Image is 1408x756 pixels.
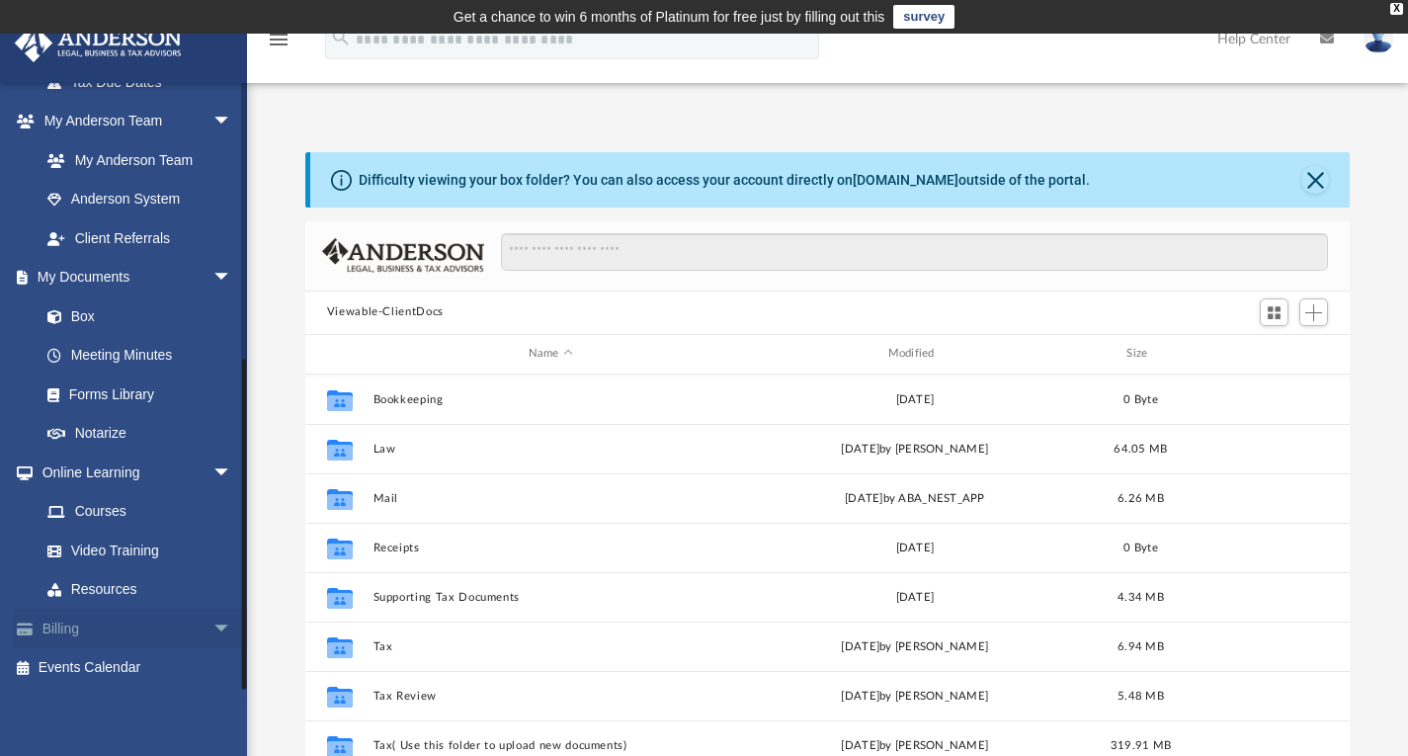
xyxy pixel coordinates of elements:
[893,5,954,29] a: survey
[1118,640,1164,651] span: 6.94 MB
[737,736,1093,754] div: [DATE] by [PERSON_NAME]
[28,296,242,336] a: Box
[737,637,1093,655] div: [DATE] by [PERSON_NAME]
[14,453,252,492] a: Online Learningarrow_drop_down
[28,531,242,570] a: Video Training
[737,489,1093,507] div: [DATE] by ABA_NEST_APP
[1260,298,1289,326] button: Switch to Grid View
[212,258,252,298] span: arrow_drop_down
[1118,591,1164,602] span: 4.34 MB
[1301,166,1329,194] button: Close
[737,687,1093,705] div: [DATE] by [PERSON_NAME]
[14,258,252,297] a: My Documentsarrow_drop_down
[314,345,364,363] div: id
[28,414,252,454] a: Notarize
[14,648,262,688] a: Events Calendar
[14,102,252,141] a: My Anderson Teamarrow_drop_down
[330,27,352,48] i: search
[373,689,728,702] button: Tax Review
[212,453,252,493] span: arrow_drop_down
[373,541,728,553] button: Receipts
[373,738,728,751] button: Tax( Use this folder to upload new documents)
[373,639,728,652] button: Tax
[267,38,290,51] a: menu
[501,233,1328,271] input: Search files and folders
[14,609,262,648] a: Billingarrow_drop_down
[1390,3,1403,15] div: close
[212,102,252,142] span: arrow_drop_down
[373,590,728,603] button: Supporting Tax Documents
[28,375,242,414] a: Forms Library
[1114,443,1167,454] span: 64.05 MB
[853,172,958,188] a: [DOMAIN_NAME]
[28,140,242,180] a: My Anderson Team
[1189,345,1327,363] div: id
[9,24,188,62] img: Anderson Advisors Platinum Portal
[28,218,252,258] a: Client Referrals
[28,492,252,532] a: Courses
[1118,492,1164,503] span: 6.26 MB
[1101,345,1180,363] div: Size
[373,392,728,405] button: Bookkeeping
[373,442,728,455] button: Law
[372,345,727,363] div: Name
[1123,542,1158,552] span: 0 Byte
[737,588,1093,606] div: [DATE]
[736,345,1092,363] div: Modified
[212,609,252,649] span: arrow_drop_down
[1299,298,1329,326] button: Add
[737,390,1093,408] div: [DATE]
[737,539,1093,556] div: [DATE]
[327,303,444,321] button: Viewable-ClientDocs
[1111,739,1171,750] span: 319.91 MB
[1123,393,1158,404] span: 0 Byte
[737,440,1093,458] div: [DATE] by [PERSON_NAME]
[28,570,252,610] a: Resources
[28,336,252,376] a: Meeting Minutes
[454,5,885,29] div: Get a chance to win 6 months of Platinum for free just by filling out this
[359,170,1090,191] div: Difficulty viewing your box folder? You can also access your account directly on outside of the p...
[267,28,290,51] i: menu
[373,491,728,504] button: Mail
[1118,690,1164,701] span: 5.48 MB
[1364,25,1393,53] img: User Pic
[28,180,252,219] a: Anderson System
